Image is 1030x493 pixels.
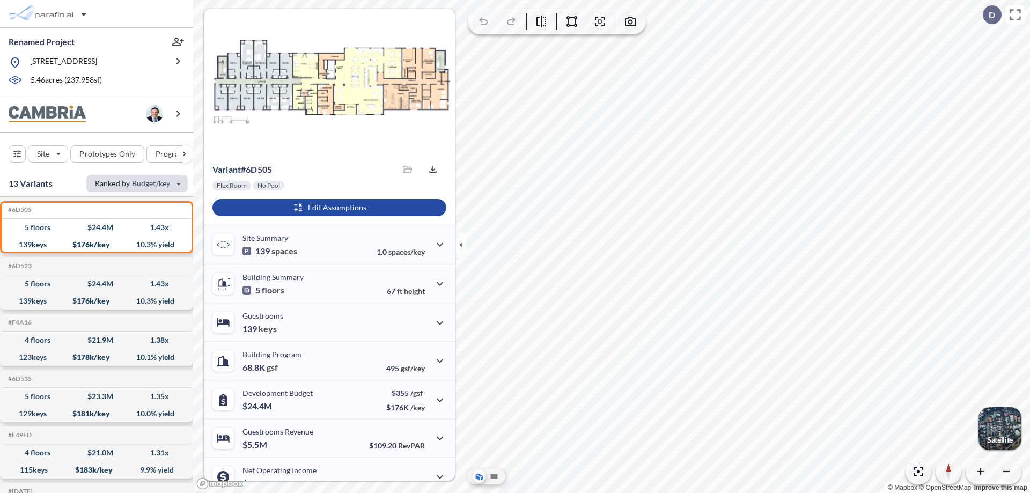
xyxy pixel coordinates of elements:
img: user logo [146,105,163,122]
p: 1.0 [377,247,425,256]
p: 68.8K [242,362,278,373]
p: Net Operating Income [242,466,317,475]
span: gsf [267,362,278,373]
p: Prototypes Only [79,149,135,159]
button: Aerial View [473,470,485,483]
button: Prototypes Only [70,145,144,163]
h5: Click to copy the code [6,375,32,382]
p: [STREET_ADDRESS] [30,56,97,69]
h5: Click to copy the code [6,319,32,326]
p: Building Program [242,350,301,359]
p: D [989,10,995,20]
p: $109.20 [369,441,425,450]
h5: Click to copy the code [6,262,32,270]
button: Site Plan [488,470,501,483]
p: 5 [242,285,284,296]
p: Satellite [987,436,1013,444]
p: Development Budget [242,388,313,398]
span: Variant [212,164,241,174]
p: 139 [242,323,277,334]
span: /gsf [410,388,423,398]
span: spaces [271,246,297,256]
p: Flex Room [217,181,247,190]
p: 67 [387,286,425,296]
span: height [404,286,425,296]
span: margin [401,480,425,489]
button: Ranked by Budget/key [86,175,188,192]
p: Site Summary [242,233,288,242]
p: Program [156,149,186,159]
p: Site [37,149,49,159]
p: 45.0% [379,480,425,489]
img: BrandImage [9,106,86,122]
img: Switcher Image [979,407,1021,450]
p: $355 [386,388,425,398]
span: keys [259,323,277,334]
h5: Click to copy the code [6,431,32,439]
p: $176K [386,403,425,412]
p: Renamed Project [9,36,75,48]
button: Edit Assumptions [212,199,446,216]
h5: Click to copy the code [6,206,32,214]
p: 13 Variants [9,177,53,190]
p: Guestrooms [242,311,283,320]
p: 139 [242,246,297,256]
p: $2.5M [242,478,269,489]
span: spaces/key [388,247,425,256]
span: /key [410,403,425,412]
span: gsf/key [401,364,425,373]
button: Site [28,145,68,163]
a: Improve this map [974,484,1027,491]
span: floors [262,285,284,296]
span: RevPAR [398,441,425,450]
p: Edit Assumptions [308,202,366,213]
p: No Pool [257,181,280,190]
button: Program [146,145,204,163]
p: # 6d505 [212,164,272,175]
a: OpenStreetMap [919,484,971,491]
p: 495 [386,364,425,373]
span: ft [397,286,402,296]
p: Guestrooms Revenue [242,427,313,436]
p: Building Summary [242,273,304,282]
p: 5.46 acres ( 237,958 sf) [31,75,102,86]
button: Switcher ImageSatellite [979,407,1021,450]
a: Mapbox homepage [196,477,244,490]
a: Mapbox [888,484,917,491]
p: $24.4M [242,401,274,411]
p: $5.5M [242,439,269,450]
